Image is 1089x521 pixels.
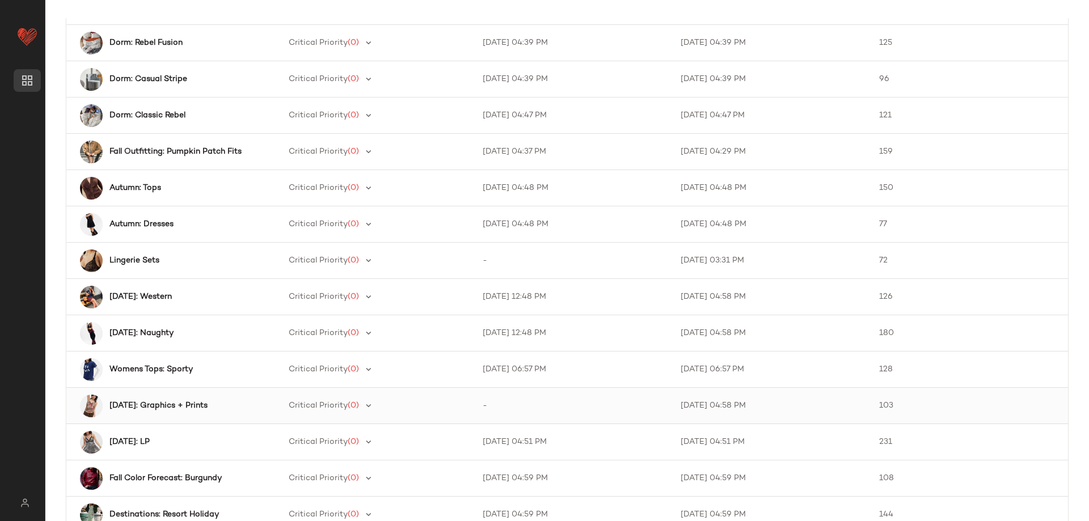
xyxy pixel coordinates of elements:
[109,436,150,448] b: [DATE]: LP
[672,134,869,170] td: [DATE] 04:29 PM
[289,365,348,374] span: Critical Priority
[672,351,869,388] td: [DATE] 06:57 PM
[348,438,359,446] span: (0)
[672,388,869,424] td: [DATE] 04:58 PM
[348,220,359,228] span: (0)
[289,401,348,410] span: Critical Priority
[348,111,359,120] span: (0)
[672,206,869,243] td: [DATE] 04:48 PM
[289,510,348,519] span: Critical Priority
[16,25,39,48] img: heart_red.DM2ytmEG.svg
[474,170,672,206] td: [DATE] 04:48 PM
[289,293,348,301] span: Critical Priority
[474,315,672,351] td: [DATE] 12:48 PM
[80,322,103,345] img: 0180954230098_000_a2
[870,315,1068,351] td: 180
[870,134,1068,170] td: 159
[348,147,359,156] span: (0)
[109,37,183,49] b: Dorm: Rebel Fusion
[80,286,103,308] img: 0111593370081_040_u
[870,351,1068,388] td: 128
[80,431,103,454] img: 0131641640143_029_a2
[109,291,172,303] b: [DATE]: Western
[870,243,1068,279] td: 72
[870,388,1068,424] td: 103
[474,206,672,243] td: [DATE] 04:48 PM
[289,184,348,192] span: Critical Priority
[672,170,869,206] td: [DATE] 04:48 PM
[109,255,159,266] b: Lingerie Sets
[80,467,103,490] img: 0115920510307_060_a2
[348,293,359,301] span: (0)
[348,474,359,482] span: (0)
[289,329,348,337] span: Critical Priority
[672,315,869,351] td: [DATE] 04:58 PM
[672,98,869,134] td: [DATE] 04:47 PM
[672,279,869,315] td: [DATE] 04:58 PM
[289,39,348,47] span: Critical Priority
[474,460,672,497] td: [DATE] 04:59 PM
[289,220,348,228] span: Critical Priority
[870,25,1068,61] td: 125
[80,213,103,236] img: 0130641640232_001_a2
[348,401,359,410] span: (0)
[348,39,359,47] span: (0)
[80,249,103,272] img: 0140559690170_020_b
[109,400,208,412] b: [DATE]: Graphics + Prints
[474,388,672,424] td: -
[870,206,1068,243] td: 77
[474,351,672,388] td: [DATE] 06:57 PM
[109,146,242,158] b: Fall Outfitting: Pumpkin Patch Fits
[474,61,672,98] td: [DATE] 04:39 PM
[672,61,869,98] td: [DATE] 04:39 PM
[474,243,672,279] td: -
[109,218,174,230] b: Autumn: Dresses
[474,424,672,460] td: [DATE] 04:51 PM
[474,25,672,61] td: [DATE] 04:39 PM
[80,32,103,54] img: 0541979480039_010_a2
[109,363,193,375] b: Womens Tops: Sporty
[672,25,869,61] td: [DATE] 04:39 PM
[348,256,359,265] span: (0)
[80,104,103,127] img: 0541979480001_040_a2
[80,395,103,417] img: 0148645396391_015_a2
[672,460,869,497] td: [DATE] 04:59 PM
[80,177,103,200] img: 0111582180640_020_a2
[870,170,1068,206] td: 150
[109,73,187,85] b: Dorm: Casual Stripe
[348,510,359,519] span: (0)
[109,472,222,484] b: Fall Color Forecast: Burgundy
[14,498,36,507] img: svg%3e
[80,358,103,381] img: 0119347820074_041_a2
[870,279,1068,315] td: 126
[289,111,348,120] span: Critical Priority
[870,460,1068,497] td: 108
[474,279,672,315] td: [DATE] 12:48 PM
[109,182,161,194] b: Autumn: Tops
[348,184,359,192] span: (0)
[672,424,869,460] td: [DATE] 04:51 PM
[289,256,348,265] span: Critical Priority
[348,329,359,337] span: (0)
[80,141,103,163] img: 0115920510322_224_m
[109,509,219,520] b: Destinations: Resort Holiday
[474,134,672,170] td: [DATE] 04:37 PM
[289,438,348,446] span: Critical Priority
[474,98,672,134] td: [DATE] 04:47 PM
[348,365,359,374] span: (0)
[870,61,1068,98] td: 96
[80,68,103,91] img: 0520556710140_040_b
[289,75,348,83] span: Critical Priority
[289,147,348,156] span: Critical Priority
[672,243,869,279] td: [DATE] 03:31 PM
[348,75,359,83] span: (0)
[109,109,185,121] b: Dorm: Classic Rebel
[289,474,348,482] span: Critical Priority
[870,98,1068,134] td: 121
[870,424,1068,460] td: 231
[109,327,174,339] b: [DATE]: Naughty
